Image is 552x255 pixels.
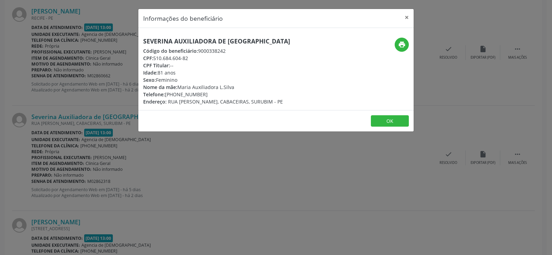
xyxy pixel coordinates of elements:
span: CPF: [143,55,153,61]
span: Nome da mãe: [143,84,177,90]
div: 81 anos [143,69,290,76]
div: -- [143,62,290,69]
h5: Severina Auxiliadora de [GEOGRAPHIC_DATA] [143,38,290,45]
button: OK [371,115,409,127]
div: 510.684.604-82 [143,55,290,62]
span: Código do beneficiário: [143,48,198,54]
span: RUA [PERSON_NAME], CABACEIRAS, SURUBIM - PE [168,98,283,105]
div: [PHONE_NUMBER] [143,91,290,98]
span: Endereço: [143,98,167,105]
button: Close [400,9,414,26]
span: Sexo: [143,77,156,83]
i: print [398,41,406,48]
div: 9000338242 [143,47,290,55]
div: Feminino [143,76,290,84]
h5: Informações do beneficiário [143,14,223,23]
div: Maria Auxiliadora L.Silva [143,84,290,91]
button: print [395,38,409,52]
span: Idade: [143,69,158,76]
span: CPF Titular: [143,62,170,69]
span: Telefone: [143,91,165,98]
